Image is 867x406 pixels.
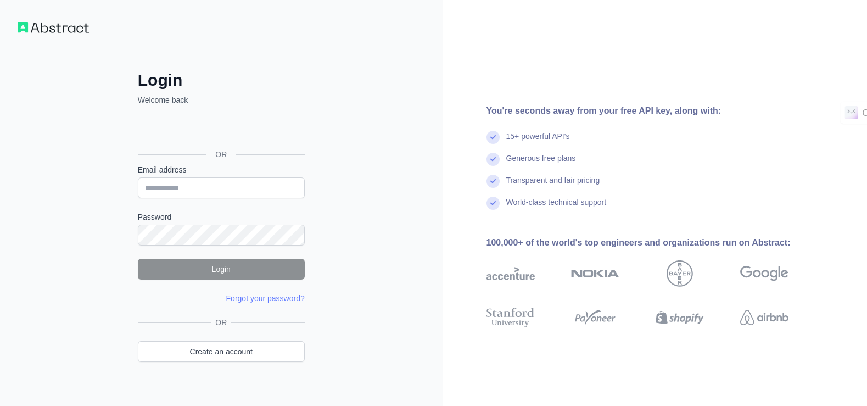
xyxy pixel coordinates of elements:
[486,197,500,210] img: check mark
[486,236,824,249] div: 100,000+ of the world's top engineers and organizations run on Abstract:
[506,175,600,197] div: Transparent and fair pricing
[211,317,231,328] span: OR
[138,70,305,90] h2: Login
[138,94,305,105] p: Welcome back
[486,104,824,118] div: You're seconds away from your free API key, along with:
[138,212,305,223] label: Password
[486,131,500,144] img: check mark
[740,305,788,330] img: airbnb
[571,305,619,330] img: payoneer
[138,164,305,175] label: Email address
[486,305,535,330] img: stanford university
[18,22,89,33] img: Workflow
[667,260,693,287] img: bayer
[132,118,308,142] iframe: Кнопка "Войти с аккаунтом Google"
[506,153,576,175] div: Generous free plans
[486,153,500,166] img: check mark
[138,341,305,362] a: Create an account
[486,175,500,188] img: check mark
[656,305,704,330] img: shopify
[226,294,305,303] a: Forgot your password?
[138,259,305,280] button: Login
[506,131,570,153] div: 15+ powerful API's
[486,260,535,287] img: accenture
[740,260,788,287] img: google
[206,149,236,160] span: OR
[506,197,607,219] div: World-class technical support
[571,260,619,287] img: nokia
